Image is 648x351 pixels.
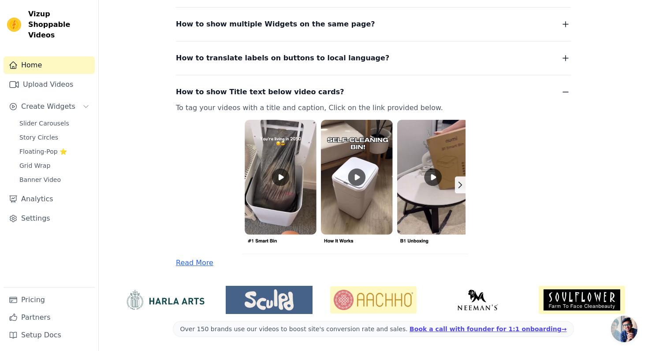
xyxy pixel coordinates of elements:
[4,190,95,208] a: Analytics
[176,259,213,267] a: Read More
[19,147,67,156] span: Floating-Pop ⭐
[410,325,566,333] a: Book a call with founder for 1:1 onboarding
[176,86,571,98] button: How to show Title text below video cards?
[19,175,61,184] span: Banner Video
[4,76,95,93] a: Upload Videos
[4,56,95,74] a: Home
[14,159,95,172] a: Grid Wrap
[176,18,375,30] span: How to show multiple Widgets on the same page?
[176,114,550,254] img: title-caption.png
[28,9,91,41] span: Vizup Shoppable Videos
[19,161,50,170] span: Grid Wrap
[7,18,21,32] img: Vizup
[226,289,312,310] img: Sculpd US
[19,119,69,128] span: Slider Carousels
[4,326,95,344] a: Setup Docs
[14,117,95,129] a: Slider Carousels
[19,133,58,142] span: Story Circles
[434,289,521,310] img: Neeman's
[611,316,637,342] a: Open chat
[4,210,95,227] a: Settings
[14,131,95,144] a: Story Circles
[14,145,95,158] a: Floating-Pop ⭐
[176,102,550,254] p: To tag your videos with a title and caption, Click on the link provided below.
[539,286,625,314] img: Soulflower
[14,174,95,186] a: Banner Video
[176,18,571,30] button: How to show multiple Widgets on the same page?
[176,86,344,98] span: How to show Title text below video cards?
[176,52,389,64] span: How to translate labels on buttons to local language?
[4,309,95,326] a: Partners
[21,101,75,112] span: Create Widgets
[122,289,208,310] img: HarlaArts
[4,98,95,115] button: Create Widgets
[4,291,95,309] a: Pricing
[330,286,417,314] img: Aachho
[176,52,571,64] button: How to translate labels on buttons to local language?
